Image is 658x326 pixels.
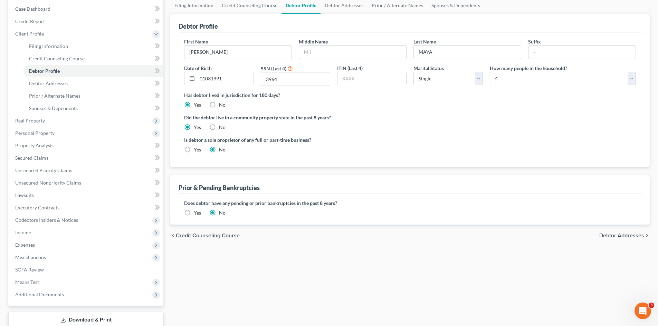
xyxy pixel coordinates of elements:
[644,233,650,238] i: chevron_right
[197,72,253,85] input: MM/DD/YYYY
[490,65,567,72] label: How many people in the household?
[10,139,163,152] a: Property Analysis
[10,177,163,189] a: Unsecured Nonpriority Claims
[15,217,78,223] span: Codebtors Insiders & Notices
[599,233,650,238] button: Debtor Addresses chevron_right
[29,43,68,49] span: Filing Information
[23,77,163,90] a: Debtor Addresses
[184,46,292,59] input: --
[194,124,201,131] label: Yes
[15,267,44,273] span: SOFA Review
[184,65,212,72] label: Date of Birth
[184,114,636,121] label: Did the debtor live in a community property state in the past 8 years?
[170,233,176,238] i: chevron_left
[194,146,201,153] label: Yes
[414,46,521,59] input: --
[184,38,208,45] label: First Name
[179,22,218,30] div: Debtor Profile
[23,90,163,102] a: Prior / Alternate Names
[299,38,328,45] label: Middle Name
[219,146,226,153] label: No
[184,199,636,207] label: Does debtor have any pending or prior bankruptcies in the past 8 years?
[10,164,163,177] a: Unsecured Priority Claims
[10,15,163,28] a: Credit Report
[261,65,286,72] label: SSN (Last 4)
[219,101,226,108] label: No
[15,155,48,161] span: Secured Claims
[219,124,226,131] label: No
[15,142,54,148] span: Property Analysis
[599,233,644,238] span: Debtor Addresses
[528,46,636,59] input: --
[23,65,163,77] a: Debtor Profile
[29,93,80,99] span: Prior / Alternate Names
[299,46,406,59] input: M.I
[179,184,260,192] div: Prior & Pending Bankruptcies
[29,56,85,61] span: Credit Counseling Course
[15,118,45,124] span: Real Property
[219,209,226,216] label: No
[10,189,163,201] a: Lawsuits
[635,303,651,319] iframe: Intercom live chat
[413,38,436,45] label: Last Name
[337,65,363,72] label: ITIN (Last 4)
[15,279,39,285] span: Means Test
[29,80,68,86] span: Debtor Addresses
[184,136,407,144] label: Is debtor a sole proprietor of any full or part-time business?
[10,201,163,214] a: Executory Contracts
[15,31,44,37] span: Client Profile
[15,130,55,136] span: Personal Property
[10,3,163,15] a: Case Dashboard
[176,233,240,238] span: Credit Counseling Course
[10,152,163,164] a: Secured Claims
[23,40,163,52] a: Filing Information
[194,209,201,216] label: Yes
[413,65,444,72] label: Marital Status
[15,242,35,248] span: Expenses
[194,101,201,108] label: Yes
[528,38,541,45] label: Suffix
[15,192,34,198] span: Lawsuits
[15,205,59,210] span: Executory Contracts
[15,6,50,12] span: Case Dashboard
[10,264,163,276] a: SOFA Review
[15,292,64,297] span: Additional Documents
[261,72,330,86] input: XXXX
[15,254,46,260] span: Miscellaneous
[29,105,78,111] span: Spouses & Dependents
[15,229,31,235] span: Income
[23,52,163,65] a: Credit Counseling Course
[23,102,163,115] a: Spouses & Dependents
[184,91,636,99] label: Has debtor lived in jurisdiction for 180 days?
[15,18,45,24] span: Credit Report
[29,68,60,74] span: Debtor Profile
[649,303,654,308] span: 3
[337,72,406,85] input: XXXX
[15,180,81,186] span: Unsecured Nonpriority Claims
[15,167,72,173] span: Unsecured Priority Claims
[170,233,240,238] button: chevron_left Credit Counseling Course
